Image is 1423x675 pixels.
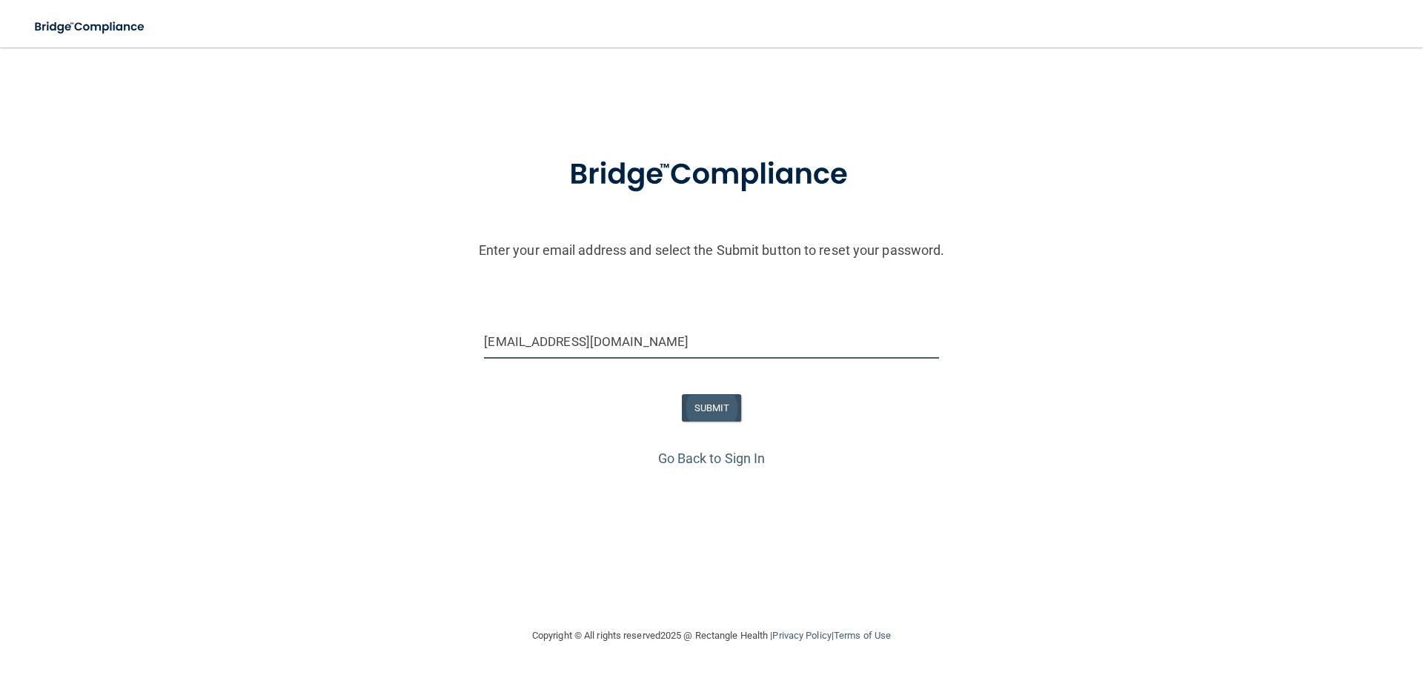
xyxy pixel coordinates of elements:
input: Email [484,325,938,359]
a: Go Back to Sign In [658,450,766,466]
a: Privacy Policy [772,630,831,641]
button: SUBMIT [682,394,742,422]
a: Terms of Use [834,630,891,641]
img: bridge_compliance_login_screen.278c3ca4.svg [22,12,159,42]
div: Copyright © All rights reserved 2025 @ Rectangle Health | | [441,612,982,659]
img: bridge_compliance_login_screen.278c3ca4.svg [539,136,884,213]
